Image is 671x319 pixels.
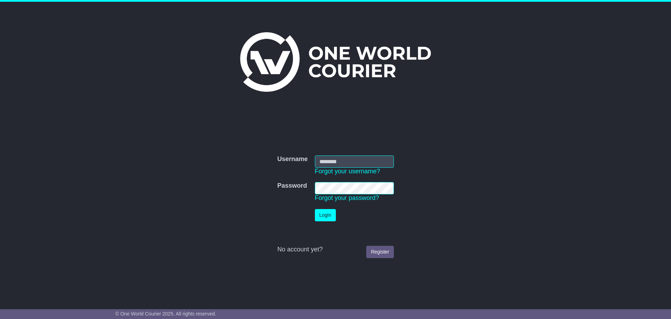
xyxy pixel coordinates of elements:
img: One World [240,32,431,92]
button: Login [315,209,336,221]
a: Register [366,246,394,258]
div: No account yet? [277,246,394,254]
span: © One World Courier 2025. All rights reserved. [115,311,216,317]
label: Username [277,155,308,163]
a: Forgot your password? [315,194,379,201]
label: Password [277,182,307,190]
a: Forgot your username? [315,168,380,175]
